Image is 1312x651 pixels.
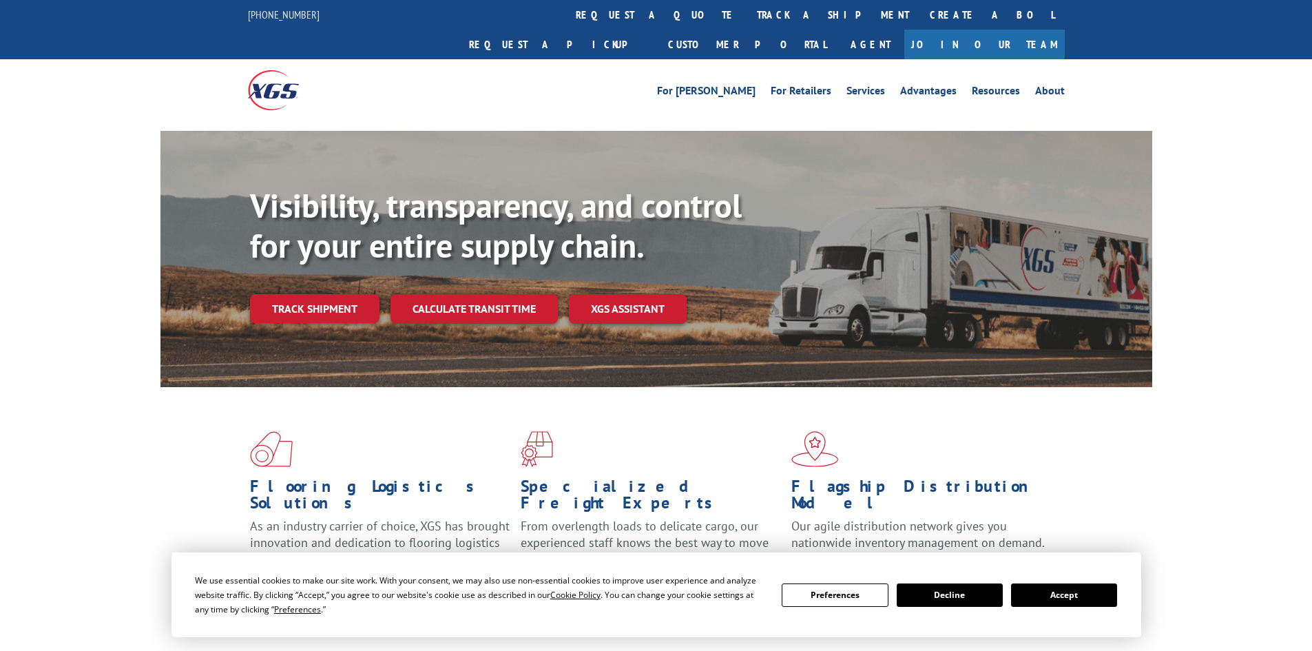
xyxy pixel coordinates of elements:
p: From overlength loads to delicate cargo, our experienced staff knows the best way to move your fr... [521,518,781,579]
a: Customer Portal [658,30,837,59]
div: We use essential cookies to make our site work. With your consent, we may also use non-essential ... [195,573,765,617]
h1: Specialized Freight Experts [521,478,781,518]
a: XGS ASSISTANT [569,294,687,324]
button: Preferences [782,583,888,607]
a: Join Our Team [904,30,1065,59]
a: About [1035,85,1065,101]
b: Visibility, transparency, and control for your entire supply chain. [250,184,742,267]
button: Decline [897,583,1003,607]
img: xgs-icon-focused-on-flooring-red [521,431,553,467]
button: Accept [1011,583,1117,607]
a: Request a pickup [459,30,658,59]
span: Cookie Policy [550,589,601,601]
h1: Flagship Distribution Model [791,478,1052,518]
a: Calculate transit time [391,294,558,324]
img: xgs-icon-flagship-distribution-model-red [791,431,839,467]
a: [PHONE_NUMBER] [248,8,320,21]
span: Our agile distribution network gives you nationwide inventory management on demand. [791,518,1045,550]
a: For Retailers [771,85,831,101]
a: Services [846,85,885,101]
span: As an industry carrier of choice, XGS has brought innovation and dedication to flooring logistics... [250,518,510,567]
a: Resources [972,85,1020,101]
a: Track shipment [250,294,379,323]
a: Agent [837,30,904,59]
div: Cookie Consent Prompt [171,552,1141,637]
a: Advantages [900,85,957,101]
a: For [PERSON_NAME] [657,85,756,101]
img: xgs-icon-total-supply-chain-intelligence-red [250,431,293,467]
h1: Flooring Logistics Solutions [250,478,510,518]
span: Preferences [274,603,321,615]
